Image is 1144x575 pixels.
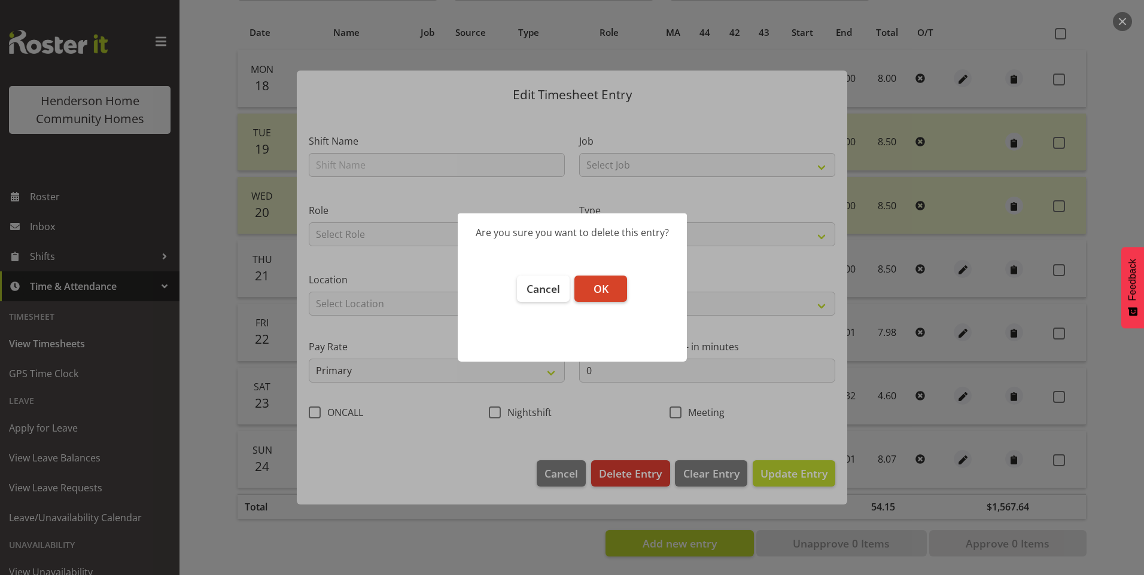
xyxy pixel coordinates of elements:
span: OK [594,282,608,296]
div: Are you sure you want to delete this entry? [476,225,669,240]
span: Feedback [1127,259,1138,301]
button: OK [574,276,627,302]
button: Cancel [517,276,570,302]
button: Feedback - Show survey [1121,247,1144,328]
span: Cancel [527,282,560,296]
